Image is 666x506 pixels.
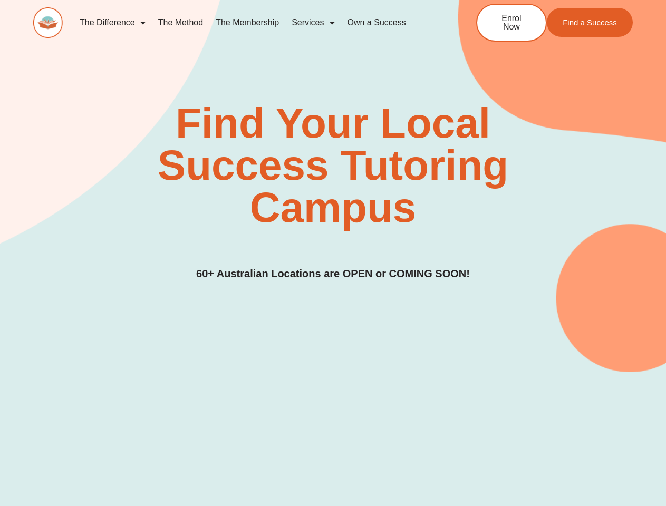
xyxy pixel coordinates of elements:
[73,11,152,35] a: The Difference
[341,11,412,35] a: Own a Success
[476,4,547,42] a: Enrol Now
[73,11,442,35] nav: Menu
[285,11,341,35] a: Services
[152,11,209,35] a: The Method
[493,14,530,31] span: Enrol Now
[563,18,617,26] span: Find a Success
[547,8,633,37] a: Find a Success
[209,11,285,35] a: The Membership
[96,102,570,229] h2: Find Your Local Success Tutoring Campus
[196,266,470,282] h3: 60+ Australian Locations are OPEN or COMING SOON!
[613,455,666,506] iframe: Chat Widget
